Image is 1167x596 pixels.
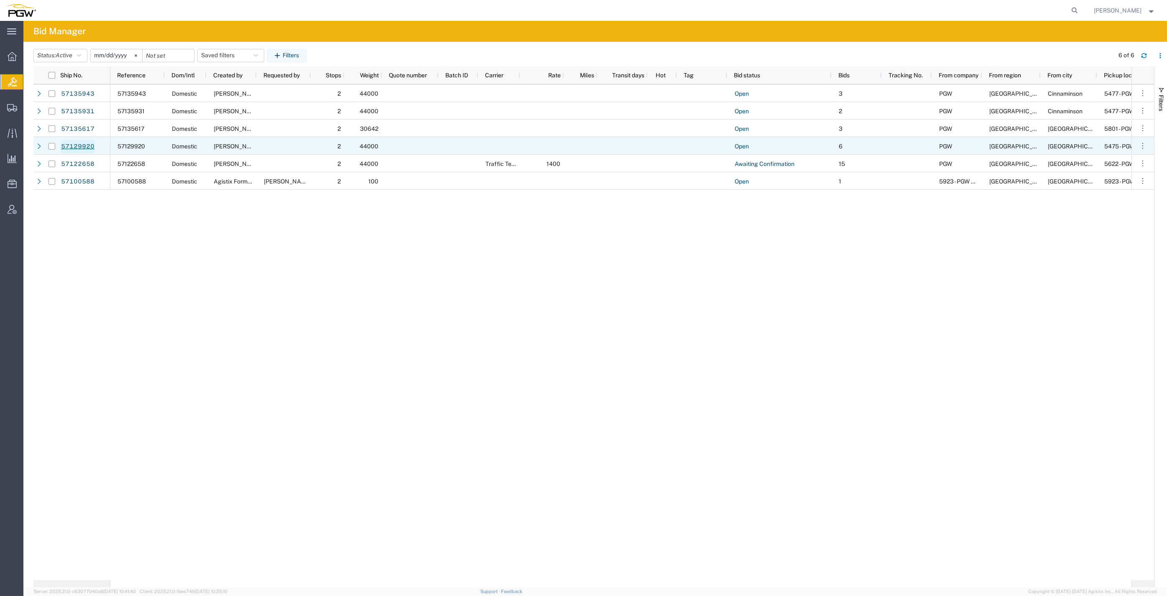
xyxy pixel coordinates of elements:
[318,72,341,79] span: Stops
[734,122,749,136] a: Open
[171,72,195,79] span: Dom/Intl
[33,589,136,594] span: Server: 2025.21.0-c63077040a8
[1094,6,1142,15] span: Jesse Dawson
[172,143,197,150] span: Domestic
[337,125,341,132] span: 2
[197,49,264,62] button: Saved filters
[214,108,261,115] span: Amber Hickey
[61,87,95,101] a: 57135943
[214,160,261,167] span: Jesse Dawson
[1048,90,1083,97] span: Cinnaminson
[485,160,528,167] span: Traffic Tech Inc
[264,178,312,185] span: Kirk Romano
[140,589,227,594] span: Client: 2025.21.0-faee749
[117,72,146,79] span: Reference
[143,49,194,62] input: Not set
[1048,160,1108,167] span: Salt Lake City
[337,108,341,115] span: 2
[360,125,378,132] span: 30642
[939,125,952,132] span: PGW
[61,175,95,188] a: 57100588
[571,72,594,79] span: Miles
[172,108,197,115] span: Domestic
[656,72,666,79] span: Hot
[445,72,468,79] span: Batch ID
[61,140,95,153] a: 57129920
[214,125,261,132] span: Ksenia Gushchina-Kerecz
[604,72,644,79] span: Transit days
[838,72,850,79] span: Bids
[117,143,145,150] span: 57129920
[1048,125,1108,132] span: Fort Worth
[337,178,341,185] span: 2
[360,143,378,150] span: 44000
[214,143,261,150] span: Jesse Dawson
[989,160,1049,167] span: North America
[734,87,749,101] a: Open
[1028,588,1157,595] span: Copyright © [DATE]-[DATE] Agistix Inc., All Rights Reserved
[6,4,36,17] img: logo
[1047,72,1072,79] span: From city
[734,72,760,79] span: Bid status
[989,90,1049,97] span: North America
[33,21,86,42] h4: Bid Manager
[939,108,952,115] span: PGW
[1104,72,1145,79] span: Pickup location
[839,143,843,150] span: 6
[91,49,142,62] input: Not set
[214,90,261,97] span: Amber Hickey
[195,589,227,594] span: [DATE] 10:25:10
[337,90,341,97] span: 2
[839,90,843,97] span: 3
[117,125,144,132] span: 57135617
[61,122,95,136] a: 57135617
[172,160,197,167] span: Domestic
[989,72,1021,79] span: From region
[734,105,749,118] a: Open
[889,72,923,79] span: Tracking No.
[351,72,379,79] span: Weight
[839,160,845,167] span: 15
[939,90,952,97] span: PGW
[546,160,560,167] span: 1400
[117,178,146,185] span: 57100588
[527,72,561,79] span: Rate
[1158,95,1164,111] span: Filters
[939,160,952,167] span: PGW
[939,178,1060,185] span: 5923 - PGW autoglass - Calgary
[360,108,378,115] span: 44000
[839,178,841,185] span: 1
[1048,143,1155,150] span: Fort Wayne
[939,143,952,150] span: PGW
[117,108,145,115] span: 57135931
[172,90,197,97] span: Domestic
[1094,5,1156,15] button: [PERSON_NAME]
[501,589,522,594] a: Feedback
[989,178,1049,185] span: North America
[939,72,978,79] span: From company
[1048,178,1108,185] span: Calgary
[117,90,146,97] span: 57135943
[734,175,749,188] a: Open
[61,105,95,118] a: 57135931
[368,178,378,185] span: 100
[734,140,749,153] a: Open
[267,49,306,62] button: Filters
[989,125,1049,132] span: North America
[56,52,72,59] span: Active
[172,178,197,185] span: Domestic
[172,125,197,132] span: Domestic
[1048,108,1083,115] span: Cinnaminson
[360,160,378,167] span: 44000
[734,158,795,171] a: Awaiting Confirmation
[337,143,341,150] span: 2
[337,160,341,167] span: 2
[389,72,427,79] span: Quote number
[61,158,95,171] a: 57122658
[360,90,378,97] span: 44000
[214,178,272,185] span: Agistix Form Services
[60,72,82,79] span: Ship No.
[684,72,694,79] span: Tag
[1118,51,1134,60] div: 6 of 6
[480,589,501,594] a: Support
